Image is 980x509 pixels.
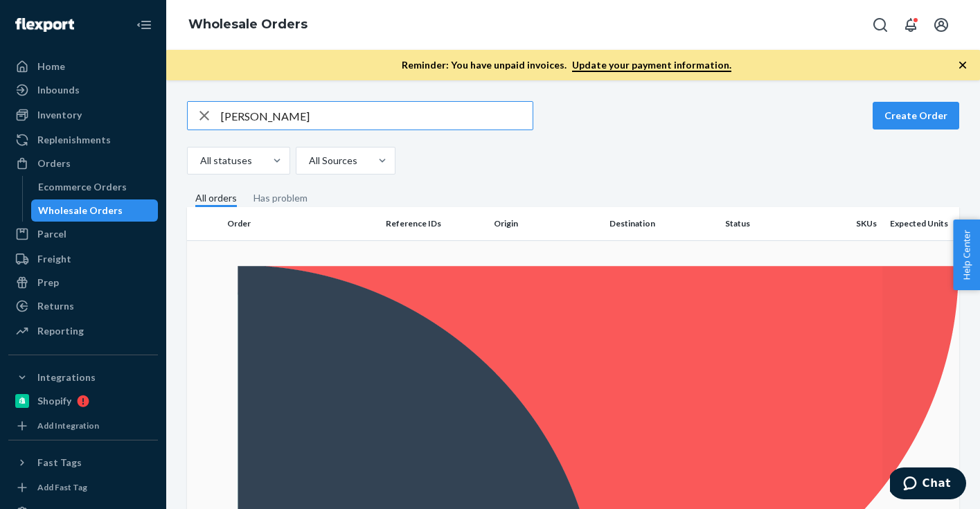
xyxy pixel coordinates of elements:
[8,479,158,496] a: Add Fast Tag
[15,18,74,32] img: Flexport logo
[37,456,82,470] div: Fast Tags
[8,452,158,474] button: Fast Tags
[604,207,720,240] th: Destination
[488,207,604,240] th: Origin
[37,276,59,289] div: Prep
[221,102,533,130] input: Search orders
[31,176,159,198] a: Ecommerce Orders
[828,207,882,240] th: SKUs
[8,152,158,175] a: Orders
[873,102,959,130] button: Create Order
[8,295,158,317] a: Returns
[882,207,960,240] th: Expected Units
[890,467,966,502] iframe: Opens a widget where you can chat to one of our agents
[953,220,980,290] button: Help Center
[37,370,96,384] div: Integrations
[37,133,111,147] div: Replenishments
[897,11,925,39] button: Open notifications
[222,207,380,240] th: Order
[37,324,84,338] div: Reporting
[37,157,71,170] div: Orders
[199,154,200,168] input: All statuses
[8,366,158,389] button: Integrations
[8,55,158,78] a: Home
[37,108,82,122] div: Inventory
[37,420,99,431] div: Add Integration
[38,180,127,194] div: Ecommerce Orders
[720,207,828,240] th: Status
[8,418,158,434] a: Add Integration
[31,199,159,222] a: Wholesale Orders
[927,11,955,39] button: Open account menu
[37,481,87,493] div: Add Fast Tag
[8,79,158,101] a: Inbounds
[8,390,158,412] a: Shopify
[8,129,158,151] a: Replenishments
[8,248,158,270] a: Freight
[195,191,237,207] div: All orders
[8,320,158,342] a: Reporting
[37,227,66,241] div: Parcel
[37,252,71,266] div: Freight
[308,154,309,168] input: All Sources
[177,5,319,45] ol: breadcrumbs
[8,104,158,126] a: Inventory
[253,191,308,205] div: Has problem
[572,59,731,72] a: Update your payment information.
[130,11,158,39] button: Close Navigation
[8,223,158,245] a: Parcel
[37,83,80,97] div: Inbounds
[866,11,894,39] button: Open Search Box
[37,60,65,73] div: Home
[37,299,74,313] div: Returns
[38,204,123,217] div: Wholesale Orders
[188,17,308,32] a: Wholesale Orders
[402,58,731,72] p: Reminder: You have unpaid invoices.
[380,207,488,240] th: Reference IDs
[37,394,71,408] div: Shopify
[8,271,158,294] a: Prep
